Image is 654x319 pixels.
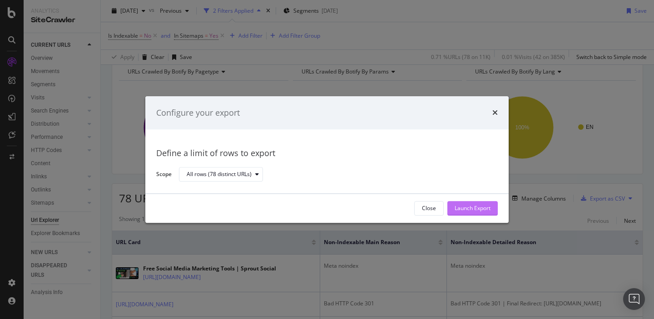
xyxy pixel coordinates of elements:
div: times [492,107,498,119]
div: All rows (78 distinct URLs) [187,172,252,177]
div: Open Intercom Messenger [623,288,645,310]
div: Configure your export [156,107,240,119]
div: Launch Export [455,205,490,212]
div: Define a limit of rows to export [156,148,498,160]
label: Scope [156,170,172,180]
button: Close [414,201,444,216]
div: Close [422,205,436,212]
div: modal [145,96,509,223]
button: All rows (78 distinct URLs) [179,167,263,182]
button: Launch Export [447,201,498,216]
